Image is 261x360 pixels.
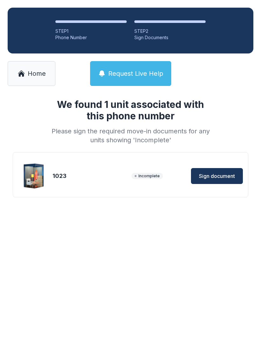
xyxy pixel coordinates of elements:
span: Home [28,69,46,78]
span: Sign document [199,172,235,180]
div: Please sign the required move-in documents for any units showing 'Incomplete' [49,127,212,145]
h1: We found 1 unit associated with this phone number [49,99,212,122]
div: Sign Documents [134,34,206,41]
span: Incomplete [131,173,163,179]
div: 1023 [53,172,129,180]
div: Phone Number [55,34,127,41]
div: STEP 1 [55,28,127,34]
span: Request Live Help [108,69,163,78]
div: STEP 2 [134,28,206,34]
